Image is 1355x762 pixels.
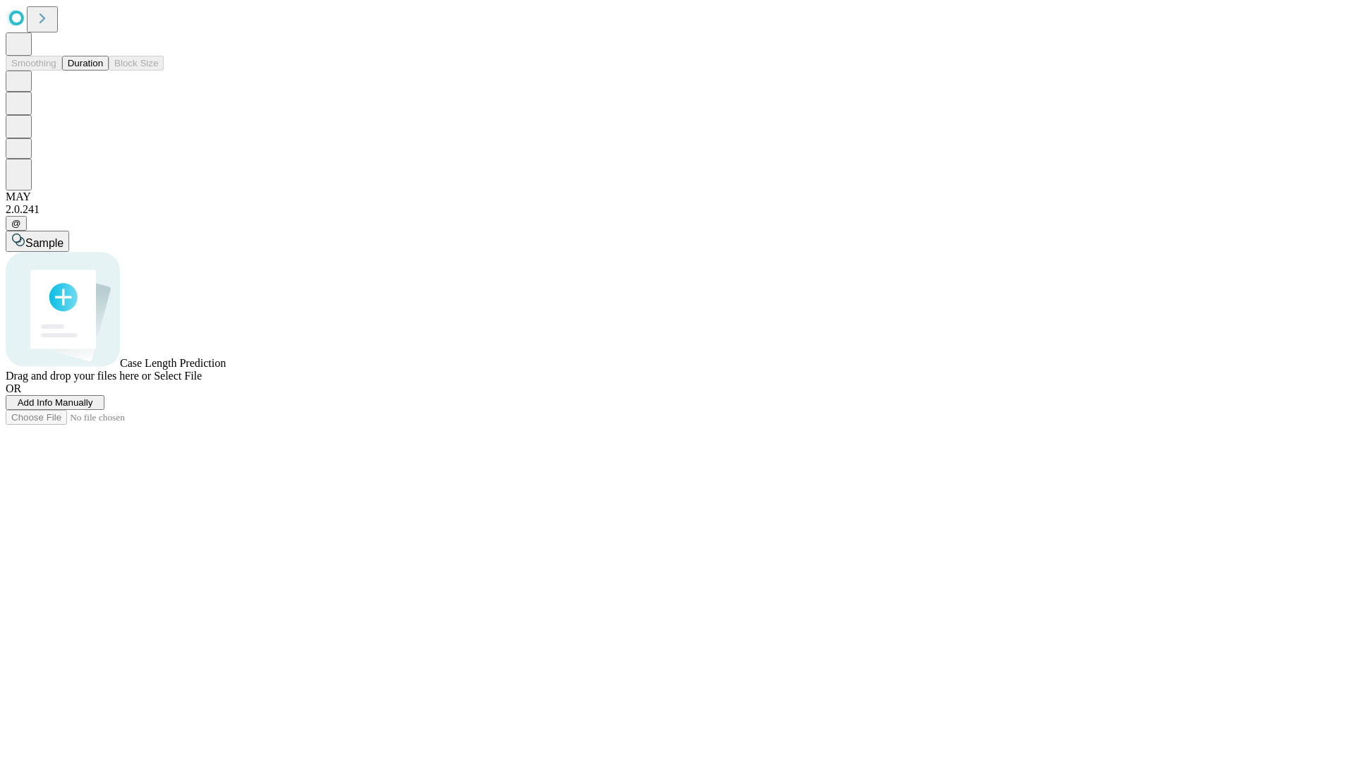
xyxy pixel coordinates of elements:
[11,218,21,229] span: @
[6,190,1349,203] div: MAY
[6,203,1349,216] div: 2.0.241
[6,370,151,382] span: Drag and drop your files here or
[120,357,226,369] span: Case Length Prediction
[6,395,104,410] button: Add Info Manually
[109,56,164,71] button: Block Size
[6,216,27,231] button: @
[18,397,93,408] span: Add Info Manually
[62,56,109,71] button: Duration
[25,237,64,249] span: Sample
[154,370,202,382] span: Select File
[6,382,21,394] span: OR
[6,231,69,252] button: Sample
[6,56,62,71] button: Smoothing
